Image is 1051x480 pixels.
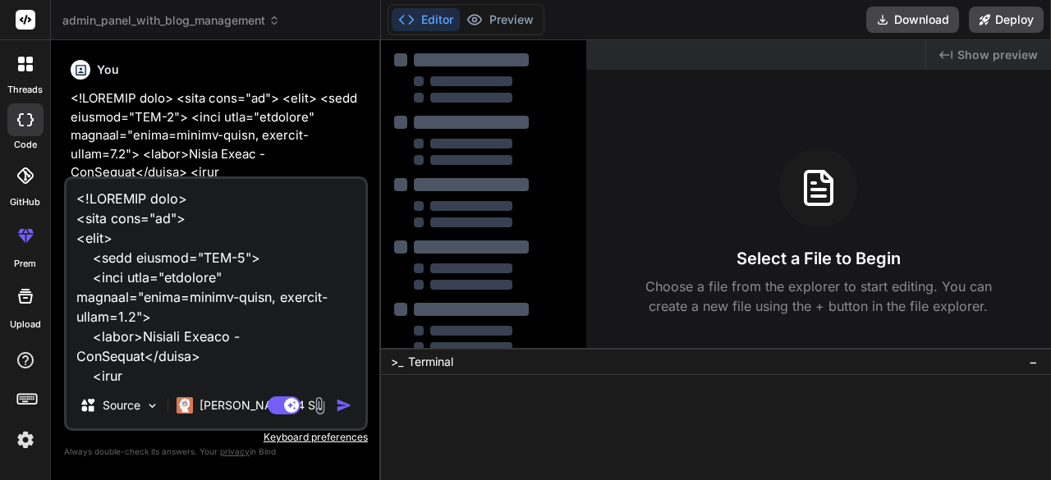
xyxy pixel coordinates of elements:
label: threads [7,83,43,97]
img: Claude 4 Sonnet [177,397,193,414]
p: [PERSON_NAME] 4 S.. [200,397,322,414]
p: Always double-check its answers. Your in Bind [64,444,368,459]
h6: You [97,62,119,78]
label: GitHub [10,195,40,209]
span: admin_panel_with_blog_management [62,12,280,29]
p: Choose a file from the explorer to start editing. You can create a new file using the + button in... [635,277,1003,316]
img: attachment [310,396,329,415]
label: prem [14,257,36,271]
span: − [1029,354,1038,370]
p: Keyboard preferences [64,431,368,444]
span: Show preview [957,47,1038,63]
button: Deploy [969,7,1044,33]
p: Source [103,397,140,414]
button: − [1026,349,1041,375]
img: icon [336,397,352,414]
span: privacy [220,446,250,456]
label: code [14,138,37,152]
label: Upload [10,318,41,331]
button: Editor [392,8,460,31]
button: Preview [460,8,540,31]
textarea: <!LOREMIP dolo> <sita cons="ad"> <elit> <sedd eiusmod="TEM-5"> <inci utla="etdolore" magnaal="eni... [67,179,365,382]
img: Pick Models [145,399,159,413]
img: settings [11,426,39,454]
h3: Select a File to Begin [737,247,901,270]
span: >_ [391,354,403,370]
button: Download [866,7,959,33]
span: Terminal [408,354,453,370]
